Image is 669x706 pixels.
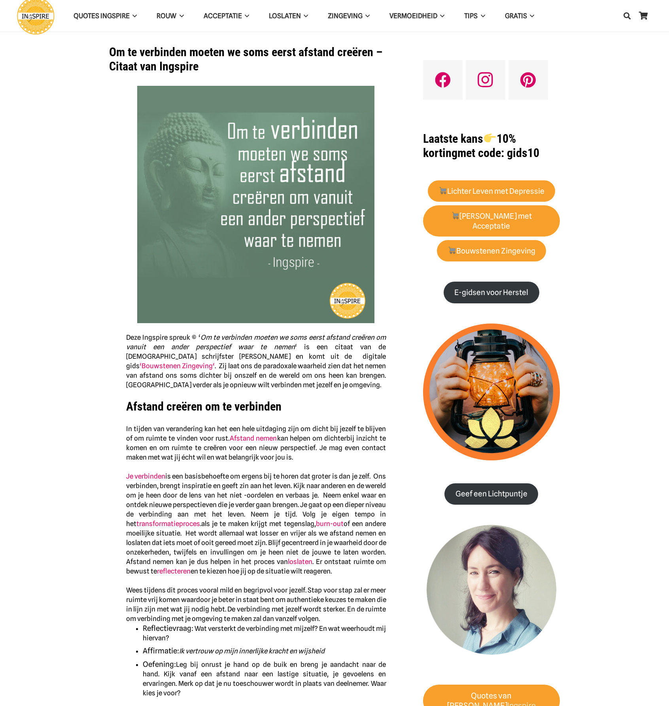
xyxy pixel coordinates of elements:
[363,6,370,26] span: Zingeving Menu
[176,6,183,26] span: ROUW Menu
[136,520,200,528] a: transformatieproces
[130,6,137,26] span: QUOTES INGSPIRE Menu
[126,333,386,351] em: Om te verbinden moeten we soms eerst afstand creëren om vanuit een ander perspectief waar te nemen
[126,399,386,414] h1: Afstand creëren om te verbinden
[109,45,403,74] h1: Om te verbinden moeten we soms eerst afstand creëren – Citaat van Ingspire
[288,558,312,566] a: loslaten
[527,6,534,26] span: GRATIS Menu
[428,180,556,202] a: 🛒Lichter Leven met Depressie
[423,60,463,100] a: Facebook
[269,12,301,20] span: Loslaten
[454,288,528,297] strong: E-gidsen voor Herstel
[316,520,344,528] a: burn-out
[444,483,538,505] a: Geef een Lichtpuntje
[318,6,380,26] a: ZingevingZingeving Menu
[143,646,179,655] strong: Affirmatie:
[484,132,496,144] img: 👉
[143,623,386,643] li: Wat versterkt de verbinding met mijzelf? En wat weerhoudt mij hiervan?
[143,624,193,632] span: Reflectievraag:
[423,132,516,160] strong: Laatste kans 10% korting
[478,6,485,26] span: TIPS Menu
[389,12,437,20] span: VERMOEIDHEID
[126,586,386,623] span: Wees tijdens dit proces vooral mild en begripvol voor jezelf. Stap voor stap zal er meer ruimte v...
[179,647,325,655] em: Ik vertrouw op mijn innerlijke kracht en wijsheid
[137,86,374,323] img: Quote over Verbinding - Om te verbinden moeten we afstand creëren om vanuit een ander perspectief...
[157,12,176,20] span: ROUW
[464,12,478,20] span: TIPS
[444,282,539,303] a: E-gidsen voor Herstel
[147,6,193,26] a: ROUWROUW Menu
[213,362,215,370] a: ‘
[423,132,560,160] h1: met code: gids10
[157,567,191,575] a: reflecteren
[328,12,363,20] span: Zingeving
[439,187,446,194] img: 🛒
[455,489,527,498] strong: Geef een Lichtpuntje
[126,424,386,462] p: In tijden van verandering kan het een hele uitdaging zijn om dicht bij jezelf te blijven of om ru...
[74,12,130,20] span: QUOTES INGSPIRE
[143,660,176,668] strong: Oefening:
[423,324,560,460] img: lichtpuntjes voor in donkere tijden
[438,187,544,196] strong: Lichter Leven met Depressie
[242,6,249,26] span: Acceptatie Menu
[505,12,527,20] span: GRATIS
[194,6,259,26] a: AcceptatieAcceptatie Menu
[454,6,495,26] a: TIPSTIPS Menu
[471,691,497,700] strong: Quotes
[452,212,459,219] img: 🛒
[380,6,454,26] a: VERMOEIDHEIDVERMOEIDHEID Menu
[448,246,455,254] img: 🛒
[508,60,548,100] a: Pinterest
[423,205,560,237] a: 🛒[PERSON_NAME] met Acceptatie
[448,246,535,256] strong: Bouwstenen Zingeving
[64,6,147,26] a: QUOTES INGSPIREQUOTES INGSPIRE Menu
[451,212,532,231] strong: [PERSON_NAME] met Acceptatie
[495,6,544,26] a: GRATISGRATIS Menu
[140,362,213,370] a: ‘Bouwstenen Zingeving
[259,6,318,26] a: LoslatenLoslaten Menu
[437,240,546,262] a: 🛒Bouwstenen Zingeving
[301,6,308,26] span: Loslaten Menu
[619,6,635,26] a: Zoeken
[126,333,386,389] span: Deze Ingspire spreuk © ‘ ‘ is een citaat van de [DEMOGRAPHIC_DATA] schrijfster [PERSON_NAME] en k...
[230,434,277,442] a: Afstand nemen
[437,6,444,26] span: VERMOEIDHEID Menu
[143,659,386,698] li: Leg bij onrust je hand op de buik en breng je aandacht naar de hand. Kijk vanaf een afstand naar ...
[204,12,242,20] span: Acceptatie
[126,472,166,480] a: Je verbinden
[126,471,386,576] div: is een basisbehoefte om ergens bij te horen dat groter is dan je zelf. Ons verbinden, brengt insp...
[423,525,560,662] img: Inge Geertzen - schrijfster Ingspire.nl, markteer en handmassage therapeut
[466,60,505,100] a: Instagram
